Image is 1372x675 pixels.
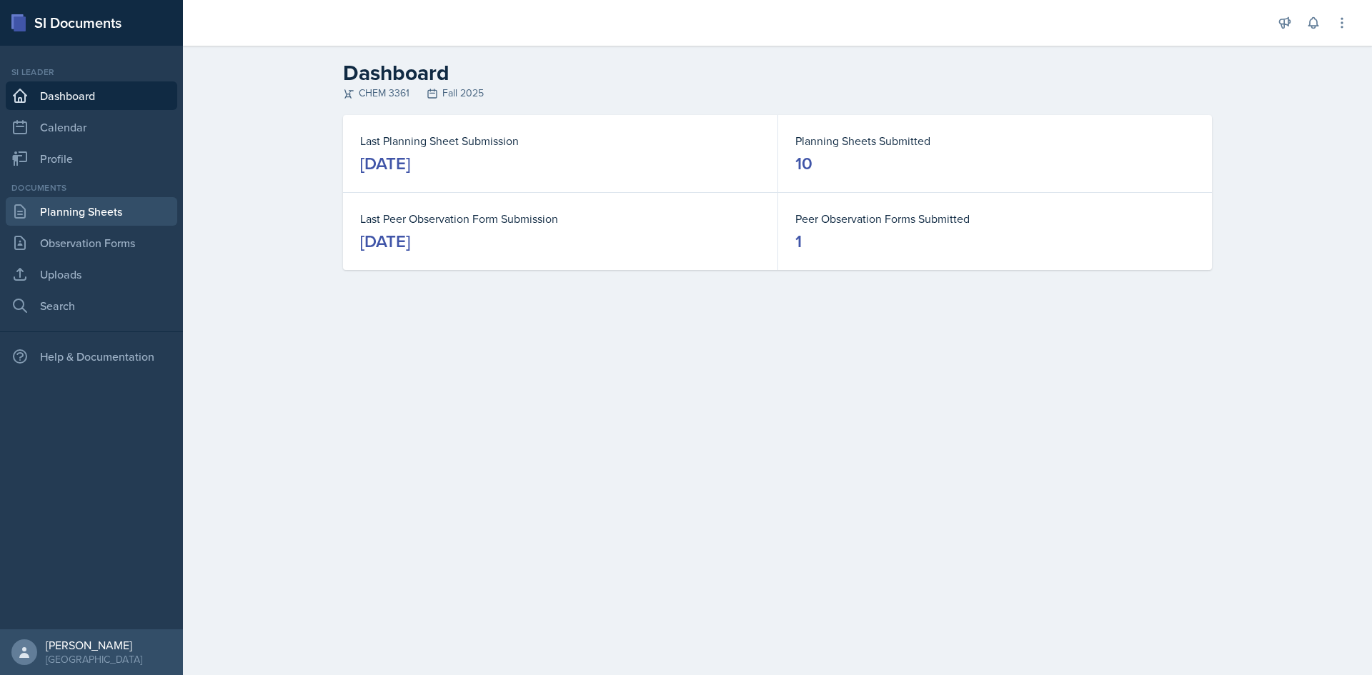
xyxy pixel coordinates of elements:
[6,66,177,79] div: Si leader
[360,210,760,227] dt: Last Peer Observation Form Submission
[360,230,410,253] div: [DATE]
[343,86,1212,101] div: CHEM 3361 Fall 2025
[795,152,812,175] div: 10
[343,60,1212,86] h2: Dashboard
[360,132,760,149] dt: Last Planning Sheet Submission
[6,342,177,371] div: Help & Documentation
[6,197,177,226] a: Planning Sheets
[6,181,177,194] div: Documents
[6,260,177,289] a: Uploads
[6,113,177,141] a: Calendar
[6,291,177,320] a: Search
[6,81,177,110] a: Dashboard
[795,210,1195,227] dt: Peer Observation Forms Submitted
[795,230,802,253] div: 1
[6,229,177,257] a: Observation Forms
[46,652,142,666] div: [GEOGRAPHIC_DATA]
[795,132,1195,149] dt: Planning Sheets Submitted
[360,152,410,175] div: [DATE]
[46,638,142,652] div: [PERSON_NAME]
[6,144,177,173] a: Profile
